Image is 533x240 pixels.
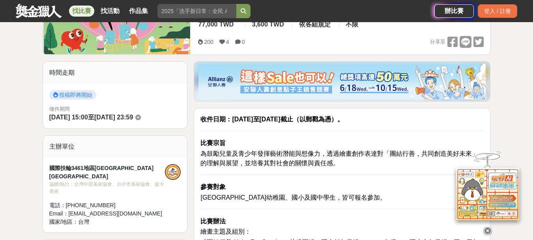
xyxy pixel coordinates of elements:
[200,140,226,146] strong: 比賽宗旨
[200,228,251,235] span: 繪畫主題及組別：
[242,39,245,45] span: 0
[94,114,133,121] span: [DATE] 23:59
[49,219,79,225] span: 國家/地區：
[204,39,213,45] span: 200
[200,150,478,166] span: 為鼓勵兒童及青少年發揮藝術潛能與想像力，透過繪畫創作表達對「團結行善，共同創造美好未來」的理解與展望，並培養其對社會的關懷與責任感。
[434,4,474,18] a: 辦比賽
[49,201,165,210] div: 電話： [PHONE_NUMBER]
[200,218,226,225] strong: 比賽辦法
[456,168,519,220] img: d2146d9a-e6f6-4337-9592-8cefde37ba6b.png
[157,4,236,18] input: 2025「洗手新日常：全民 ALL IN」洗手歌全台徵選
[200,194,386,201] span: [GEOGRAPHIC_DATA]幼稚園、國小及國中學生，皆可報名參加。
[49,210,165,218] div: Email： [EMAIL_ADDRESS][DOMAIN_NAME]
[97,6,123,17] a: 找活動
[200,183,226,190] strong: 參賽對象
[88,114,94,121] span: 至
[49,181,165,195] div: 協辦/執行： 台灣中部美術協會、台中市美術協會、提卡美術
[299,21,331,28] span: 依各組規定
[49,164,165,181] div: 國際扶輪3461地區[GEOGRAPHIC_DATA] [GEOGRAPHIC_DATA]
[78,219,89,225] span: 台灣
[478,4,517,18] div: 登入 / 註冊
[226,39,229,45] span: 4
[49,106,70,112] span: 徵件期間
[346,21,358,28] span: 不限
[198,64,486,99] img: dcc59076-91c0-4acb-9c6b-a1d413182f46.png
[49,114,88,121] span: [DATE] 15:00
[126,6,151,17] a: 作品集
[252,21,284,28] span: 3,600 TWD
[43,136,187,158] div: 主辦單位
[49,90,96,100] span: 投稿即將開始
[200,116,343,123] strong: 收件日期：[DATE]至[DATE]截止（以郵戳為憑）。
[69,6,94,17] a: 找比賽
[430,36,445,48] span: 分享至
[43,62,187,84] div: 時間走期
[198,21,234,28] span: 77,000 TWD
